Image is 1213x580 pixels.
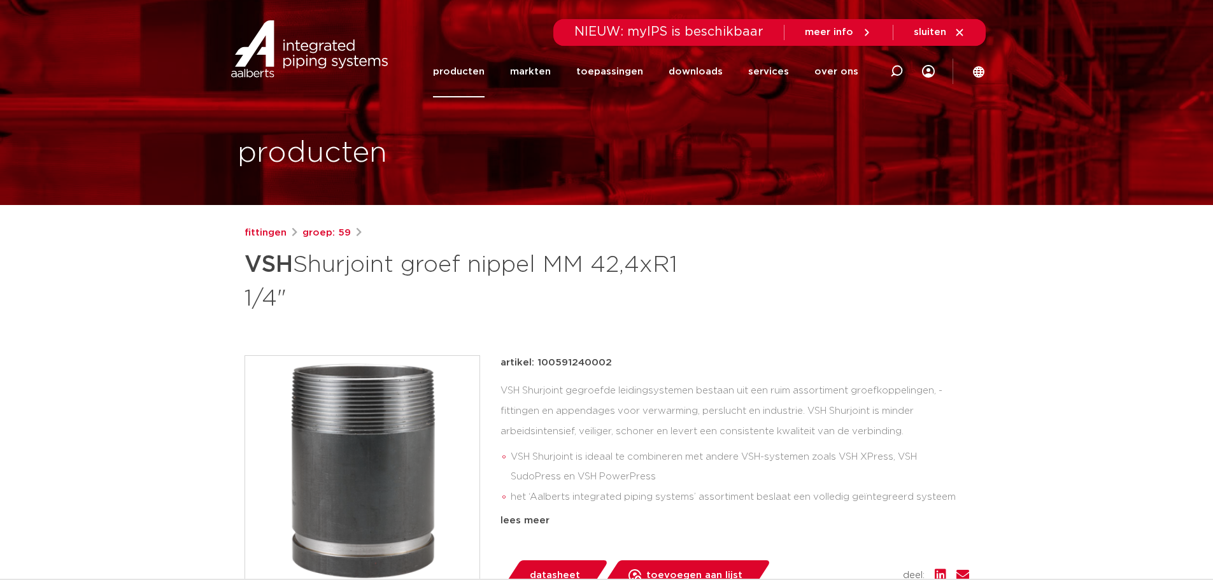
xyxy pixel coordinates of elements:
a: services [748,46,789,97]
a: meer info [805,27,872,38]
a: over ons [814,46,858,97]
a: downloads [669,46,723,97]
a: fittingen [245,225,287,241]
div: my IPS [922,46,935,97]
span: NIEUW: myIPS is beschikbaar [574,25,763,38]
a: sluiten [914,27,965,38]
div: lees meer [500,513,969,528]
li: het ‘Aalberts integrated piping systems’ assortiment beslaat een volledig geïntegreerd systeem va... [511,487,969,528]
strong: VSH [245,253,293,276]
p: artikel: 100591240002 [500,355,612,371]
h1: Shurjoint groef nippel MM 42,4xR1 1/4" [245,246,723,315]
a: producten [433,46,485,97]
li: VSH Shurjoint is ideaal te combineren met andere VSH-systemen zoals VSH XPress, VSH SudoPress en ... [511,447,969,488]
a: groep: 59 [302,225,351,241]
span: meer info [805,27,853,37]
div: VSH Shurjoint gegroefde leidingsystemen bestaan uit een ruim assortiment groefkoppelingen, -fitti... [500,381,969,508]
a: toepassingen [576,46,643,97]
a: markten [510,46,551,97]
span: sluiten [914,27,946,37]
h1: producten [238,133,387,174]
nav: Menu [433,46,858,97]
